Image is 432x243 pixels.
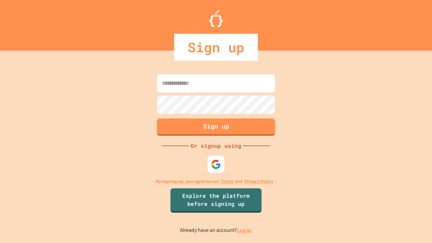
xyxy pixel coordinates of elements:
[174,34,258,61] div: Sign up
[189,142,243,150] div: Or signup using
[211,159,221,169] img: google-icon.svg
[156,178,276,185] p: By signing up, you agree to our and .
[404,216,425,236] iframe: chat widget
[221,178,233,185] a: Terms
[170,188,262,213] a: Explore the platform before signing up
[376,187,425,215] iframe: chat widget
[157,118,275,136] button: Sign up
[180,226,252,235] p: Already have an account?
[237,227,252,234] a: Log in.
[209,10,223,27] img: Logo.svg
[244,178,273,185] a: Privacy Policy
